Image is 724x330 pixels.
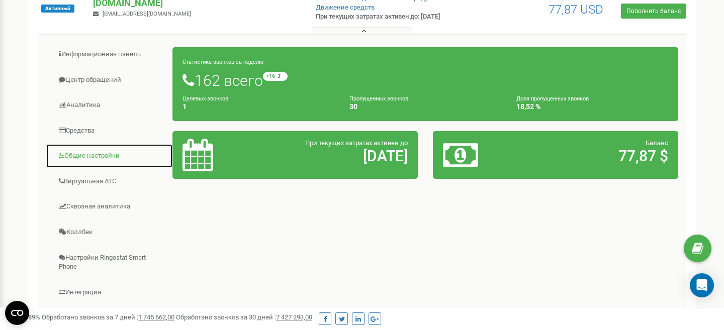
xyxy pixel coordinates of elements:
button: Open CMP widget [5,301,29,325]
small: Пропущенных звонков [349,95,408,102]
span: [EMAIL_ADDRESS][DOMAIN_NAME] [103,11,191,17]
div: Open Intercom Messenger [690,273,714,297]
h1: 162 всего [183,72,668,89]
h2: [DATE] [262,148,408,164]
span: Обработано звонков за 30 дней : [176,313,312,321]
small: +16 [263,72,288,81]
p: При текущих затратах активен до: [DATE] [316,12,467,22]
a: Аналитика [46,93,173,118]
small: Доля пропущенных звонков [516,95,589,102]
a: Виртуальная АТС [46,169,173,194]
h4: 1 [183,103,334,111]
small: Статистика звонков за неделю [183,59,263,65]
a: Mini CRM [46,305,173,330]
span: При текущих затратах активен до [305,139,408,147]
h4: 18,52 % [516,103,668,111]
a: Коллбек [46,220,173,245]
a: Средства [46,119,173,143]
a: Пополнить баланс [621,4,686,19]
span: 77,87 USD [549,3,603,17]
small: Целевых звонков [183,95,228,102]
h2: 77,87 $ [523,148,668,164]
a: Информационная панель [46,42,173,67]
a: Движение средств [316,4,375,11]
a: Интеграция [46,280,173,305]
u: 7 427 293,00 [276,313,312,321]
u: 1 745 662,00 [138,313,174,321]
a: Общие настройки [46,144,173,168]
a: Центр обращений [46,68,173,92]
a: Настройки Ringostat Smart Phone [46,246,173,279]
span: Баланс [646,139,668,147]
a: Сквозная аналитика [46,194,173,219]
span: Активный [41,5,74,13]
span: Обработано звонков за 7 дней : [42,313,174,321]
h4: 30 [349,103,501,111]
